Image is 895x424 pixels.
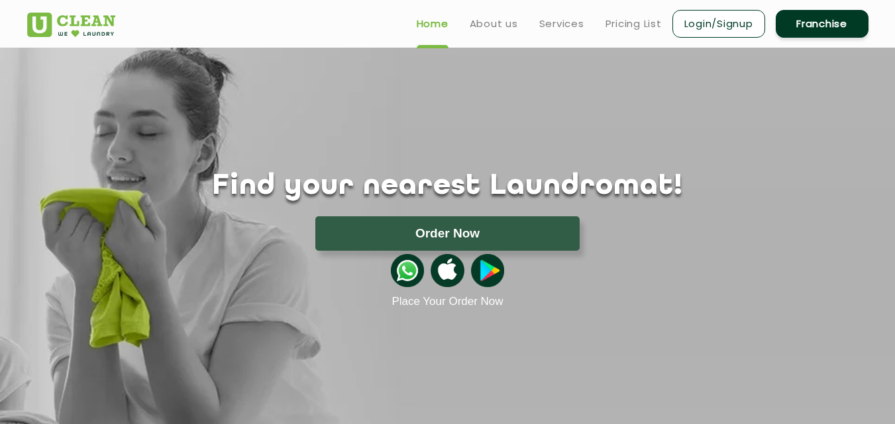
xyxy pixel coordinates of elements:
img: UClean Laundry and Dry Cleaning [27,13,115,37]
a: Services [539,16,584,32]
img: whatsappicon.png [391,254,424,287]
a: Pricing List [605,16,662,32]
button: Order Now [315,216,580,251]
img: playstoreicon.png [471,254,504,287]
a: Place Your Order Now [392,295,503,308]
a: Login/Signup [672,10,765,38]
a: About us [470,16,518,32]
h1: Find your nearest Laundromat! [17,170,878,203]
img: apple-icon.png [431,254,464,287]
a: Franchise [776,10,869,38]
a: Home [417,16,448,32]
